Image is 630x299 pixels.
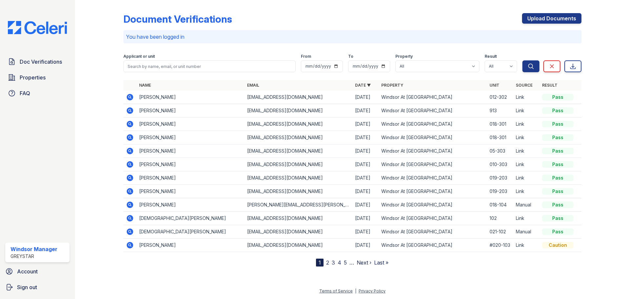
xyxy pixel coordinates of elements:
[352,185,379,198] td: [DATE]
[542,242,574,248] div: Caution
[542,94,574,100] div: Pass
[522,13,581,24] a: Upload Documents
[17,267,38,275] span: Account
[357,259,371,266] a: Next ›
[244,185,352,198] td: [EMAIL_ADDRESS][DOMAIN_NAME]
[513,131,539,144] td: Link
[10,245,57,253] div: Windsor Manager
[20,58,62,66] span: Doc Verifications
[5,87,70,100] a: FAQ
[136,104,244,117] td: [PERSON_NAME]
[136,185,244,198] td: [PERSON_NAME]
[513,198,539,212] td: Manual
[487,225,513,239] td: 021-102
[487,131,513,144] td: 018-301
[352,225,379,239] td: [DATE]
[355,83,371,88] a: Date ▼
[379,117,487,131] td: Windsor At [GEOGRAPHIC_DATA]
[136,239,244,252] td: [PERSON_NAME]
[487,91,513,104] td: 012-302
[542,202,574,208] div: Pass
[348,54,353,59] label: To
[136,144,244,158] td: [PERSON_NAME]
[487,239,513,252] td: #020-103
[487,117,513,131] td: 018-301
[542,228,574,235] div: Pass
[3,265,72,278] a: Account
[395,54,413,59] label: Property
[326,259,329,266] a: 2
[244,104,352,117] td: [EMAIL_ADDRESS][DOMAIN_NAME]
[542,121,574,127] div: Pass
[247,83,259,88] a: Email
[513,91,539,104] td: Link
[244,225,352,239] td: [EMAIL_ADDRESS][DOMAIN_NAME]
[379,144,487,158] td: Windsor At [GEOGRAPHIC_DATA]
[379,239,487,252] td: Windsor At [GEOGRAPHIC_DATA]
[513,144,539,158] td: Link
[542,161,574,168] div: Pass
[379,198,487,212] td: Windsor At [GEOGRAPHIC_DATA]
[352,158,379,171] td: [DATE]
[516,83,533,88] a: Source
[487,212,513,225] td: 102
[352,198,379,212] td: [DATE]
[244,91,352,104] td: [EMAIL_ADDRESS][DOMAIN_NAME]
[123,54,155,59] label: Applicant or unit
[542,175,574,181] div: Pass
[126,33,579,41] p: You have been logged in
[352,239,379,252] td: [DATE]
[513,185,539,198] td: Link
[244,212,352,225] td: [EMAIL_ADDRESS][DOMAIN_NAME]
[352,91,379,104] td: [DATE]
[379,104,487,117] td: Windsor At [GEOGRAPHIC_DATA]
[513,117,539,131] td: Link
[10,253,57,260] div: Greystar
[542,134,574,141] div: Pass
[602,273,623,292] iframe: chat widget
[379,171,487,185] td: Windsor At [GEOGRAPHIC_DATA]
[338,259,341,266] a: 4
[490,83,499,88] a: Unit
[487,185,513,198] td: 019-203
[344,259,347,266] a: 5
[487,158,513,171] td: 010-303
[487,198,513,212] td: 018-104
[319,288,353,293] a: Terms of Service
[513,239,539,252] td: Link
[379,212,487,225] td: Windsor At [GEOGRAPHIC_DATA]
[136,212,244,225] td: [DEMOGRAPHIC_DATA][PERSON_NAME]
[542,83,557,88] a: Result
[3,21,72,34] img: CE_Logo_Blue-a8612792a0a2168367f1c8372b55b34899dd931a85d93a1a3d3e32e68fde9ad4.png
[349,259,354,267] span: …
[485,54,497,59] label: Result
[542,215,574,222] div: Pass
[513,212,539,225] td: Link
[123,60,296,72] input: Search by name, email, or unit number
[355,288,356,293] div: |
[513,225,539,239] td: Manual
[3,281,72,294] button: Sign out
[244,239,352,252] td: [EMAIL_ADDRESS][DOMAIN_NAME]
[381,83,403,88] a: Property
[379,225,487,239] td: Windsor At [GEOGRAPHIC_DATA]
[513,171,539,185] td: Link
[374,259,388,266] a: Last »
[136,158,244,171] td: [PERSON_NAME]
[136,91,244,104] td: [PERSON_NAME]
[359,288,386,293] a: Privacy Policy
[20,89,30,97] span: FAQ
[136,225,244,239] td: [DEMOGRAPHIC_DATA][PERSON_NAME]
[332,259,335,266] a: 3
[379,158,487,171] td: Windsor At [GEOGRAPHIC_DATA]
[244,158,352,171] td: [EMAIL_ADDRESS][DOMAIN_NAME]
[352,144,379,158] td: [DATE]
[352,131,379,144] td: [DATE]
[244,144,352,158] td: [EMAIL_ADDRESS][DOMAIN_NAME]
[5,71,70,84] a: Properties
[139,83,151,88] a: Name
[352,171,379,185] td: [DATE]
[17,283,37,291] span: Sign out
[136,198,244,212] td: [PERSON_NAME]
[20,74,46,81] span: Properties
